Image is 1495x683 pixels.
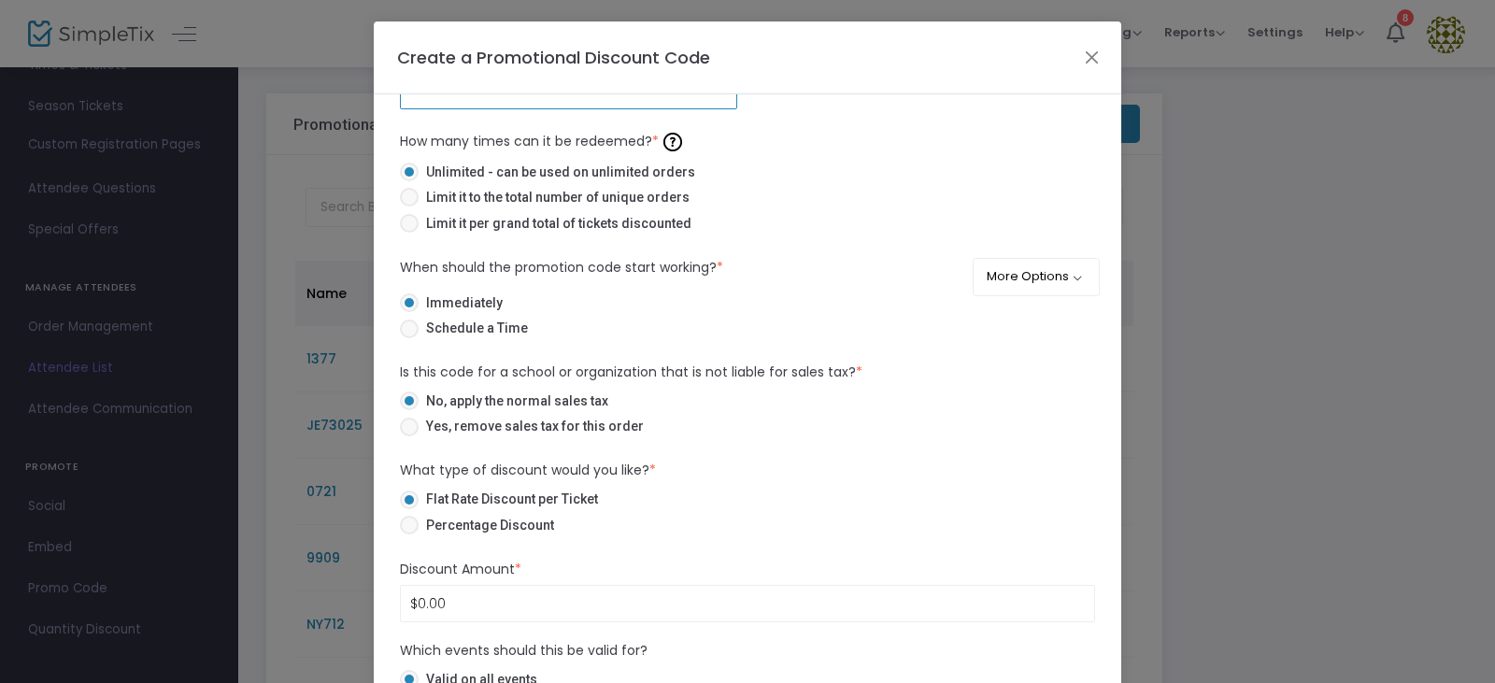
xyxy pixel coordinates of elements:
span: Percentage Discount [419,516,554,535]
span: Yes, remove sales tax for this order [419,417,644,436]
h4: Create a Promotional Discount Code [397,45,710,70]
label: Which events should this be valid for? [400,641,648,661]
label: When should the promotion code start working? [400,258,723,277]
img: question-mark [663,133,682,151]
button: Close [1080,45,1104,69]
span: Immediately [419,293,503,313]
span: How many times can it be redeemed? [400,132,687,150]
label: Discount Amount [400,560,521,579]
span: Limit it per grand total of tickets discounted [419,214,691,234]
span: Unlimited - can be used on unlimited orders [419,163,695,182]
span: Is this code for a school or organization that is not liable for sales tax? [400,363,862,381]
span: Schedule a Time [419,319,528,338]
span: No, apply the normal sales tax [419,391,608,411]
button: More Options [973,258,1101,296]
label: What type of discount would you like? [400,461,656,480]
span: Flat Rate Discount per Ticket [419,490,598,509]
span: Limit it to the total number of unique orders [419,188,690,207]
